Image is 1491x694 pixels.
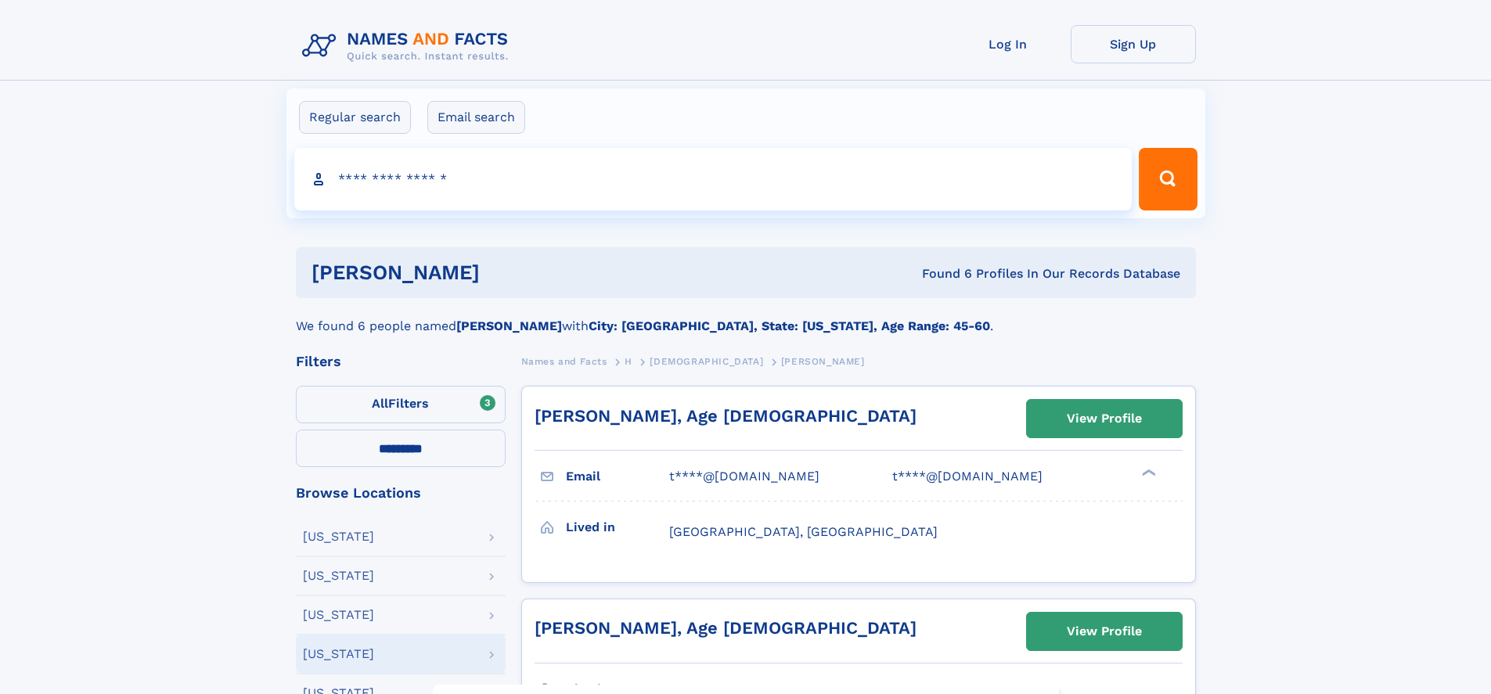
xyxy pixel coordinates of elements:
span: H [625,356,632,367]
a: View Profile [1027,400,1182,437]
div: We found 6 people named with . [296,298,1196,336]
div: View Profile [1067,613,1142,649]
span: [GEOGRAPHIC_DATA], [GEOGRAPHIC_DATA] [669,524,938,539]
input: search input [294,148,1133,210]
a: [DEMOGRAPHIC_DATA] [650,351,763,371]
span: All [372,396,388,411]
a: Log In [945,25,1071,63]
a: [PERSON_NAME], Age [DEMOGRAPHIC_DATA] [535,406,917,426]
a: View Profile [1027,613,1182,650]
span: [DEMOGRAPHIC_DATA] [650,356,763,367]
a: H [625,351,632,371]
button: Search Button [1139,148,1197,210]
div: Found 6 Profiles In Our Records Database [700,265,1180,282]
div: Filters [296,354,506,369]
label: Filters [296,386,506,423]
div: ❯ [1138,468,1157,478]
label: Email search [427,101,525,134]
b: City: [GEOGRAPHIC_DATA], State: [US_STATE], Age Range: 45-60 [589,318,990,333]
span: [PERSON_NAME] [781,356,865,367]
img: Logo Names and Facts [296,25,521,67]
b: [PERSON_NAME] [456,318,562,333]
div: Browse Locations [296,486,506,500]
label: Regular search [299,101,411,134]
a: Names and Facts [521,351,607,371]
div: View Profile [1067,401,1142,437]
a: [PERSON_NAME], Age [DEMOGRAPHIC_DATA] [535,618,917,638]
a: Sign Up [1071,25,1196,63]
h3: Email [566,463,669,490]
div: [US_STATE] [303,530,374,543]
div: [US_STATE] [303,570,374,582]
h1: [PERSON_NAME] [312,263,701,282]
div: [US_STATE] [303,609,374,621]
div: [US_STATE] [303,648,374,660]
h3: Lived in [566,514,669,541]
